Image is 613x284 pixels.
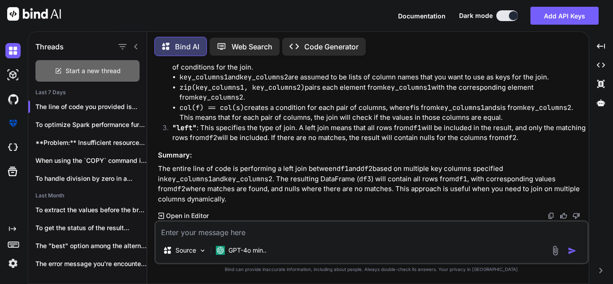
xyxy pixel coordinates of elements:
[216,246,225,255] img: GPT-4o mini
[35,156,147,165] p: When using the `COPY` command in a...
[66,66,121,75] span: Start a new thread
[158,164,587,204] p: The entire line of code is performing a left join between and based on multiple key columns speci...
[180,103,244,112] code: col(f) == col(s)
[175,41,199,52] p: Bind AI
[5,116,21,131] img: premium
[504,133,517,142] code: df2
[359,175,371,184] code: df3
[568,246,577,255] img: icon
[5,43,21,58] img: darkChat
[5,140,21,155] img: cloudideIcon
[496,103,500,112] code: s
[172,123,197,132] code: "left"
[164,175,212,184] code: key_columns1
[35,120,147,129] p: To optimize Spark performance further within the...
[5,92,21,107] img: githubDark
[304,41,359,52] p: Code Generator
[383,83,431,92] code: key_columns1
[573,212,580,219] img: dislike
[398,11,446,21] button: Documentation
[158,150,587,161] h3: Summary:
[455,175,467,184] code: df1
[172,123,587,143] p: : This specifies the type of join. A left join means that all rows from will be included in the r...
[523,103,571,112] code: key_columns2
[35,102,147,111] p: The line of code you provided is...
[398,12,446,20] span: Documentation
[35,223,147,232] p: To get the status of the result...
[35,138,147,147] p: **Problem:** Insufficient resources for the IRAS lead...
[409,123,421,132] code: df1
[35,205,147,214] p: To extract the values before the brackets...
[180,73,228,82] code: key_columns1
[175,246,196,255] p: Source
[35,241,147,250] p: The "best" option among the alternatives to...
[550,245,560,256] img: attachment
[173,184,185,193] code: df2
[35,259,147,268] p: The error message you're encountering indicates that...
[228,246,267,255] p: GPT-4o min..
[199,247,206,254] img: Pick Models
[232,41,272,52] p: Web Search
[28,89,147,96] h2: Last 7 Days
[205,133,217,142] code: df2
[180,103,587,123] li: creates a condition for each pair of columns, where is from and is from . This means that for eac...
[195,93,243,102] code: key_columns2
[35,41,64,52] h1: Threads
[530,7,599,25] button: Add API Keys
[154,266,589,273] p: Bind can provide inaccurate information, including about people. Always double-check its answers....
[410,103,414,112] code: f
[560,212,567,219] img: like
[166,211,209,220] p: Open in Editor
[180,83,587,103] li: pairs each element from with the corresponding element from .
[7,7,61,21] img: Bind AI
[547,212,555,219] img: copy
[180,72,587,83] li: and are assumed to be lists of column names that you want to use as keys for the join.
[5,256,21,271] img: settings
[28,192,147,199] h2: Last Month
[240,73,288,82] code: key_columns2
[436,103,485,112] code: key_columns1
[337,164,349,173] code: df1
[35,174,147,183] p: To handle division by zero in a...
[459,11,493,20] span: Dark mode
[180,83,305,92] code: zip(key_columns1, key_columns2)
[360,164,372,173] code: df2
[224,175,272,184] code: key_columns2
[5,67,21,83] img: darkAi-studio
